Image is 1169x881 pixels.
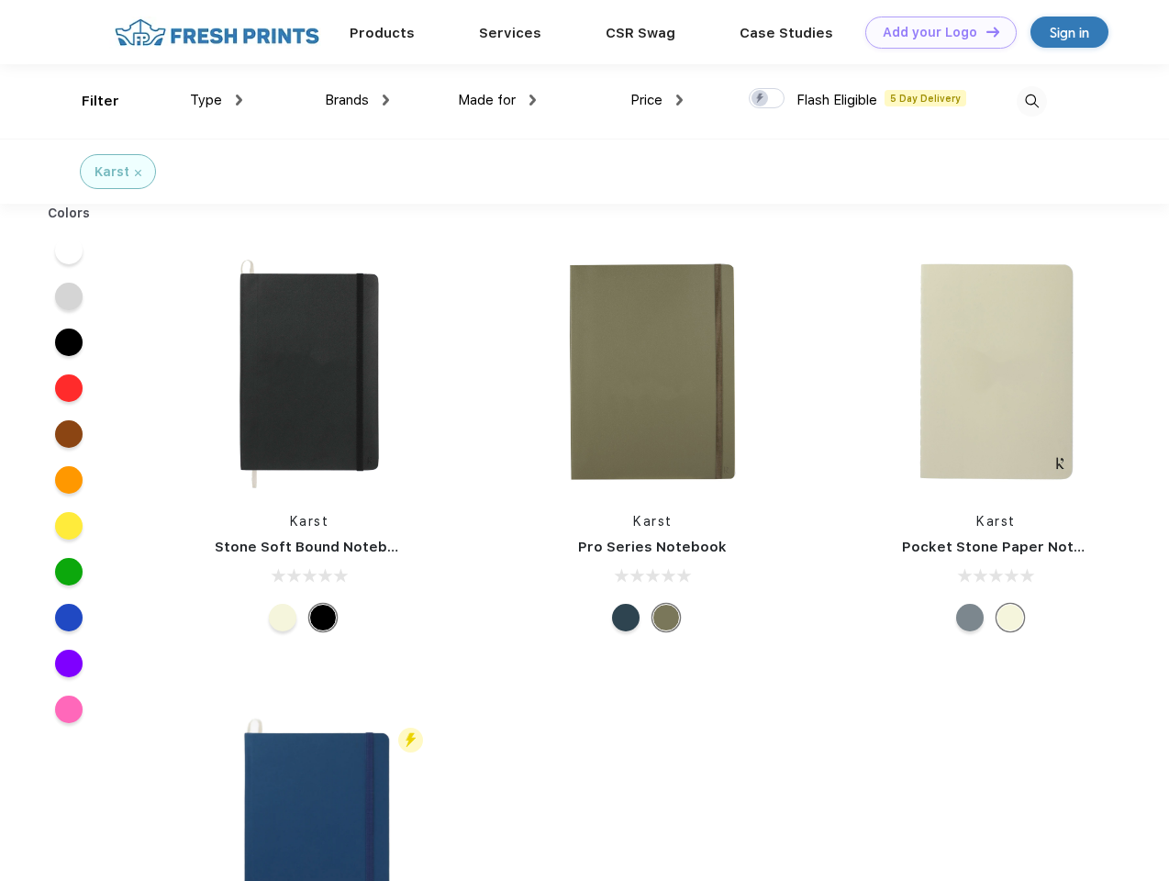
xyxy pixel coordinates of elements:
img: filter_cancel.svg [135,170,141,176]
a: Sign in [1030,17,1108,48]
div: Colors [34,204,105,223]
img: DT [986,27,999,37]
img: desktop_search.svg [1017,86,1047,117]
div: Navy [612,604,640,631]
div: Beige [269,604,296,631]
div: Beige [996,604,1024,631]
img: func=resize&h=266 [530,250,774,494]
a: Karst [976,514,1016,529]
div: Filter [82,91,119,112]
div: Karst [95,162,129,182]
span: 5 Day Delivery [885,90,966,106]
a: Products [350,25,415,41]
span: Price [630,92,662,108]
img: dropdown.png [383,95,389,106]
a: Pocket Stone Paper Notebook [902,539,1119,555]
div: Black [309,604,337,631]
a: Karst [633,514,673,529]
img: dropdown.png [529,95,536,106]
div: Add your Logo [883,25,977,40]
a: CSR Swag [606,25,675,41]
div: Gray [956,604,984,631]
a: Stone Soft Bound Notebook [215,539,414,555]
span: Flash Eligible [796,92,877,108]
a: Pro Series Notebook [578,539,727,555]
img: dropdown.png [676,95,683,106]
span: Brands [325,92,369,108]
a: Karst [290,514,329,529]
img: func=resize&h=266 [874,250,1119,494]
span: Made for [458,92,516,108]
img: func=resize&h=266 [187,250,431,494]
div: Olive [652,604,680,631]
div: Sign in [1050,22,1089,43]
img: dropdown.png [236,95,242,106]
img: fo%20logo%202.webp [109,17,325,49]
a: Services [479,25,541,41]
img: flash_active_toggle.svg [398,728,423,753]
span: Type [190,92,222,108]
